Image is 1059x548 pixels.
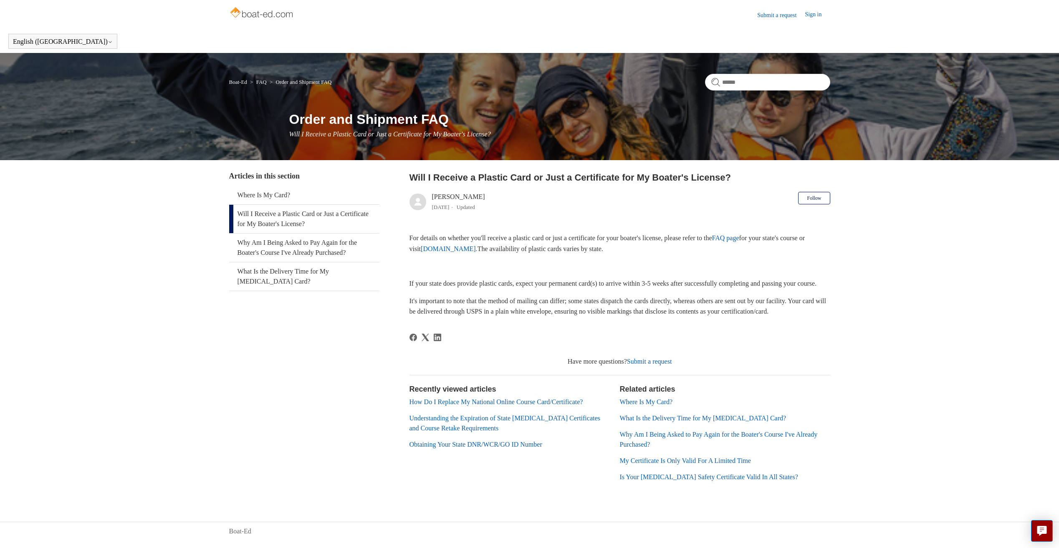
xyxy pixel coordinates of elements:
a: Why Am I Being Asked to Pay Again for the Boater's Course I've Already Purchased? [229,234,379,262]
p: If your state does provide plastic cards, expect your permanent card(s) to arrive within 3-5 week... [409,278,830,289]
div: Have more questions? [409,357,830,367]
a: What Is the Delivery Time for My [MEDICAL_DATA] Card? [229,262,379,291]
p: It's important to note that the method of mailing can differ; some states dispatch the cards dire... [409,296,830,317]
a: Understanding the Expiration of State [MEDICAL_DATA] Certificates and Course Retake Requirements [409,415,600,432]
span: Will I Receive a Plastic Card or Just a Certificate for My Boater's License? [289,131,491,138]
a: FAQ [256,79,267,85]
h1: Order and Shipment FAQ [289,109,830,129]
img: Boat-Ed Help Center home page [229,5,296,22]
a: Boat-Ed [229,79,247,85]
a: Submit a request [627,358,672,365]
div: [PERSON_NAME] [432,192,485,212]
h2: Recently viewed articles [409,384,612,395]
span: Articles in this section [229,172,300,180]
li: Order and Shipment FAQ [268,79,331,85]
h2: Will I Receive a Plastic Card or Just a Certificate for My Boater's License? [409,171,830,184]
a: What Is the Delivery Time for My [MEDICAL_DATA] Card? [620,415,786,422]
a: My Certificate Is Only Valid For A Limited Time [620,457,751,464]
h2: Related articles [620,384,830,395]
a: Submit a request [757,11,805,20]
a: How Do I Replace My National Online Course Card/Certificate? [409,398,583,405]
button: Live chat [1031,520,1053,542]
a: Facebook [409,334,417,341]
a: Boat-Ed [229,526,251,536]
time: 04/08/2025, 12:43 [432,204,450,210]
li: Updated [457,204,475,210]
button: English ([GEOGRAPHIC_DATA]) [13,38,113,45]
a: Where Is My Card? [229,186,379,204]
a: Order and Shipment FAQ [276,79,332,85]
svg: Share this page on LinkedIn [434,334,441,341]
a: Why Am I Being Asked to Pay Again for the Boater's Course I've Already Purchased? [620,431,818,448]
a: Where Is My Card? [620,398,673,405]
a: Is Your [MEDICAL_DATA] Safety Certificate Valid In All States? [620,473,798,480]
a: X Corp [422,334,429,341]
a: FAQ page [712,234,739,241]
svg: Share this page on X Corp [422,334,429,341]
a: Will I Receive a Plastic Card or Just a Certificate for My Boater's License? [229,205,379,233]
a: LinkedIn [434,334,441,341]
svg: Share this page on Facebook [409,334,417,341]
li: Boat-Ed [229,79,249,85]
li: FAQ [248,79,268,85]
a: Obtaining Your State DNR/WCR/GO ID Number [409,441,542,448]
a: Sign in [805,10,830,20]
input: Search [705,74,830,90]
button: Follow Article [798,192,830,204]
a: [DOMAIN_NAME]. [421,245,478,252]
p: For details on whether you'll receive a plastic card or just a certificate for your boater's lice... [409,233,830,254]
